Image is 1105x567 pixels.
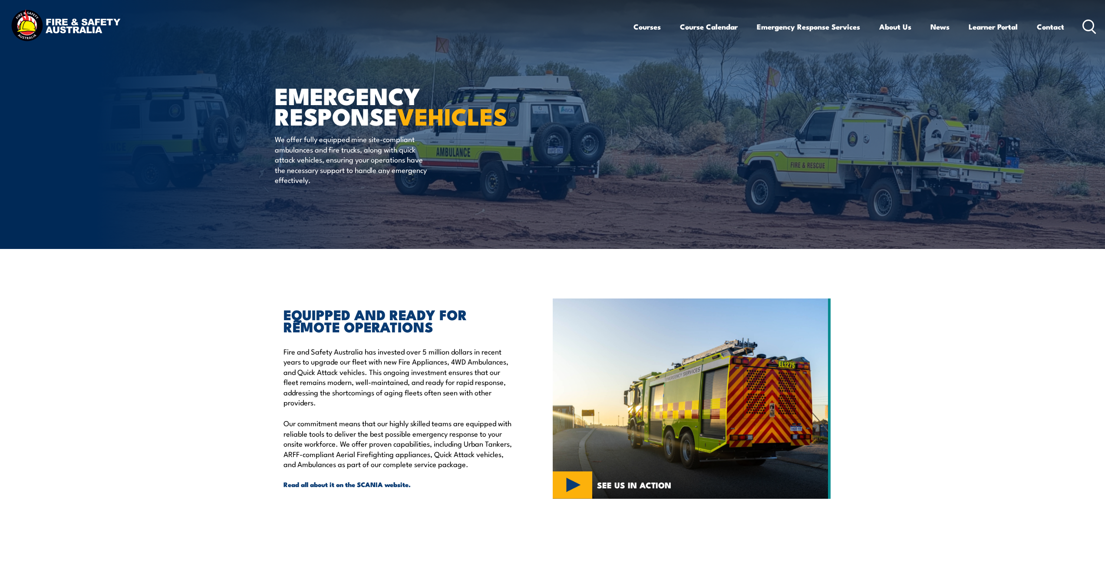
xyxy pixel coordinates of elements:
a: Read all about it on the SCANIA website. [284,480,513,489]
a: Emergency Response Services [757,15,860,38]
a: About Us [879,15,911,38]
h1: EMERGENCY RESPONSE [275,85,489,126]
p: Fire and Safety Australia has invested over 5 million dollars in recent years to upgrade our flee... [284,346,513,407]
span: SEE US IN ACTION [597,481,671,489]
a: Course Calendar [680,15,738,38]
h2: EQUIPPED AND READY FOR REMOTE OPERATIONS [284,308,513,332]
a: Contact [1037,15,1064,38]
strong: VEHICLES [397,97,508,133]
a: News [930,15,950,38]
p: Our commitment means that our highly skilled teams are equipped with reliable tools to deliver th... [284,418,513,469]
a: Learner Portal [969,15,1018,38]
img: MERS VIDEO (3) [553,298,831,499]
a: Courses [633,15,661,38]
p: We offer fully equipped mine site-compliant ambulances and fire trucks, along with quick attack v... [275,134,433,185]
